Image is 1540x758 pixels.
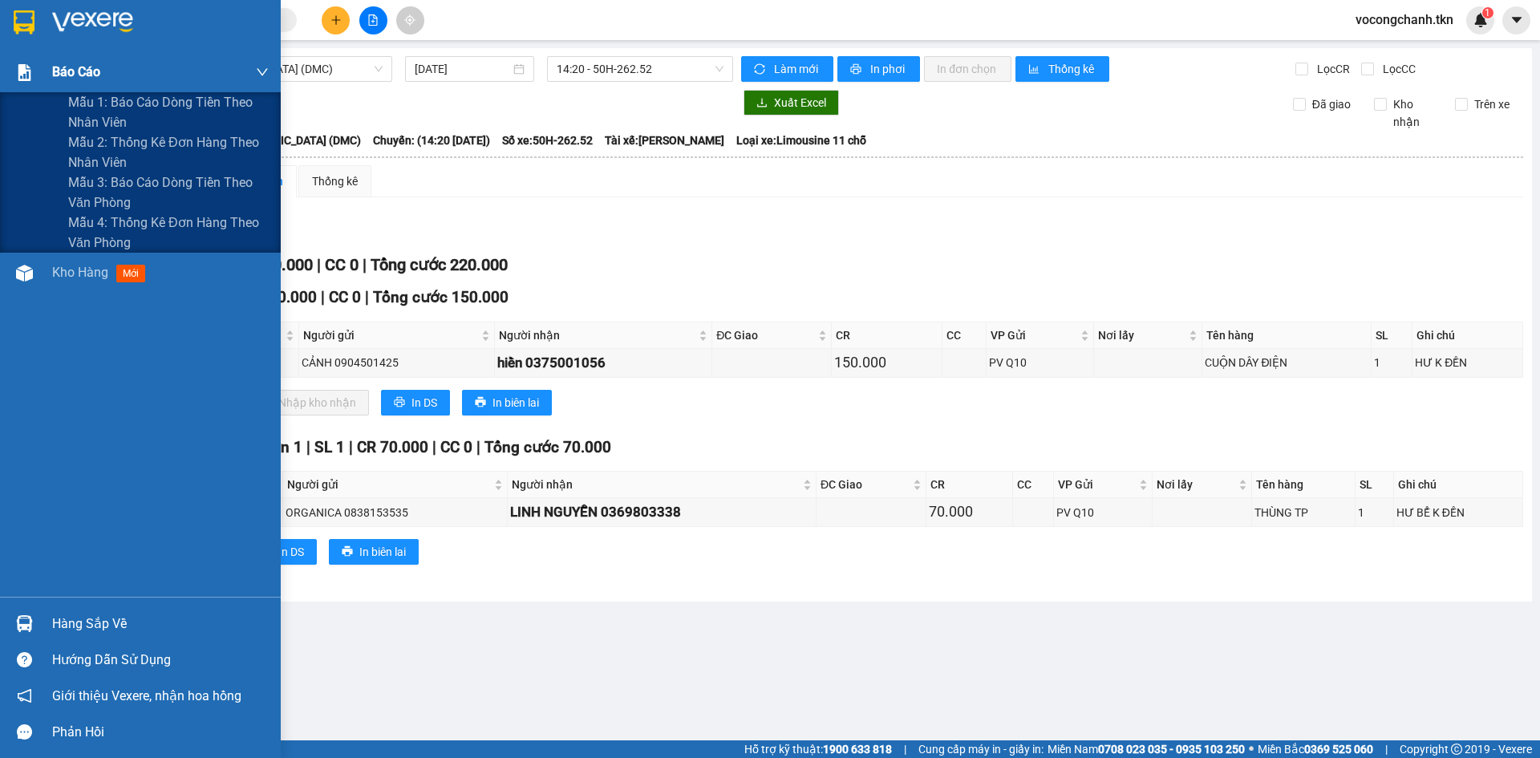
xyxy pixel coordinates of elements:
td: PV Q10 [1054,498,1153,526]
span: down [256,66,269,79]
span: In biên lai [492,394,539,411]
span: Người nhận [512,476,800,493]
th: CR [832,322,942,349]
div: 70.000 [929,501,1011,523]
span: Hỗ trợ kỹ thuật: [744,740,892,758]
span: Mẫu 3: Báo cáo dòng tiền theo văn phòng [68,172,269,213]
span: CC 0 [325,255,359,274]
span: Kho hàng [52,265,108,280]
span: | [904,740,906,758]
strong: 0369 525 060 [1304,743,1373,756]
button: bar-chartThống kê [1015,56,1109,82]
div: HƯ K ĐỀN [1415,354,1520,371]
div: Thống kê [312,172,358,190]
span: Mẫu 2: Thống kê đơn hàng theo nhân viên [68,132,269,172]
span: plus [330,14,342,26]
button: downloadXuất Excel [744,90,839,116]
button: printerIn biên lai [462,390,552,415]
span: Số xe: 50H-262.52 [502,132,593,149]
span: CR 150.000 [237,288,317,306]
span: | [1385,740,1388,758]
span: sync [754,63,768,76]
button: caret-down [1502,6,1530,34]
span: Mẫu 4: Thống kê đơn hàng theo văn phòng [68,213,269,253]
button: downloadNhập kho nhận [248,390,369,415]
span: 1 [1485,7,1490,18]
span: In DS [411,394,437,411]
div: THÙNG TP [1254,504,1353,521]
div: HƯ BỂ K ĐỀN [1396,504,1520,521]
span: Miền Bắc [1258,740,1373,758]
span: copyright [1451,744,1462,755]
div: 1 [1358,504,1390,521]
strong: 1900 633 818 [823,743,892,756]
span: vocongchanh.tkn [1343,10,1466,30]
span: question-circle [17,652,32,667]
span: printer [475,396,486,409]
span: 14:20 - 50H-262.52 [557,57,723,81]
th: Tên hàng [1252,472,1356,498]
span: Lọc CR [1311,60,1352,78]
button: plus [322,6,350,34]
button: printerIn phơi [837,56,920,82]
div: PV Q10 [1056,504,1149,521]
strong: 0708 023 035 - 0935 103 250 [1098,743,1245,756]
span: notification [17,688,32,703]
div: Hướng dẫn sử dụng [52,648,269,672]
img: warehouse-icon [16,265,33,282]
img: logo-vxr [14,10,34,34]
th: Ghi chú [1412,322,1523,349]
span: In phơi [870,60,907,78]
span: printer [850,63,864,76]
button: printerIn biên lai [329,539,419,565]
span: VP Gửi [1058,476,1136,493]
span: Thống kê [1048,60,1096,78]
span: bar-chart [1028,63,1042,76]
span: Đơn 1 [260,438,302,456]
sup: 1 [1482,7,1493,18]
span: printer [394,396,405,409]
span: Làm mới [774,60,821,78]
span: | [432,438,436,456]
div: PV Q10 [989,354,1091,371]
span: Nơi lấy [1157,476,1235,493]
span: Tài xế: [PERSON_NAME] [605,132,724,149]
span: Đã giao [1306,95,1357,113]
span: In DS [278,543,304,561]
span: | [363,255,367,274]
span: download [756,97,768,110]
span: Chuyến: (14:20 [DATE]) [373,132,490,149]
input: 13/10/2025 [415,60,510,78]
span: printer [342,545,353,558]
span: VP Gửi [991,326,1077,344]
img: warehouse-icon [16,615,33,632]
div: ORGANICA 0838153535 [286,504,505,521]
span: Tổng cước 220.000 [371,255,508,274]
th: Ghi chú [1394,472,1523,498]
span: Người gửi [303,326,478,344]
span: ⚪️ [1249,746,1254,752]
span: | [306,438,310,456]
div: 1 [1374,354,1410,371]
img: solution-icon [16,64,33,81]
button: file-add [359,6,387,34]
th: Tên hàng [1202,322,1371,349]
span: Xuất Excel [774,94,826,111]
button: printerIn DS [248,539,317,565]
span: Người gửi [287,476,491,493]
span: Trên xe [1468,95,1516,113]
div: Hàng sắp về [52,612,269,636]
th: CC [1013,472,1054,498]
span: ĐC Giao [716,326,815,344]
span: Cung cấp máy in - giấy in: [918,740,1044,758]
span: SL 1 [314,438,345,456]
span: aim [404,14,415,26]
div: 150.000 [834,351,938,374]
th: SL [1372,322,1413,349]
span: Người nhận [499,326,695,344]
th: SL [1356,472,1393,498]
div: LINH NGUYỄN 0369803338 [510,501,813,523]
button: In đơn chọn [924,56,1011,82]
th: CR [926,472,1014,498]
span: | [321,288,325,306]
